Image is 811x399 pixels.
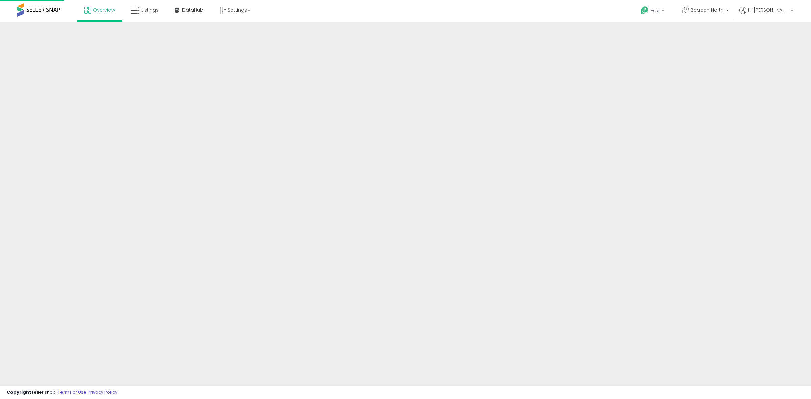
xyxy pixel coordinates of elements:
[635,1,671,22] a: Help
[640,6,649,15] i: Get Help
[650,8,660,14] span: Help
[739,7,793,22] a: Hi [PERSON_NAME]
[182,7,203,14] span: DataHub
[748,7,789,14] span: Hi [PERSON_NAME]
[691,7,724,14] span: Beacon North
[141,7,159,14] span: Listings
[93,7,115,14] span: Overview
